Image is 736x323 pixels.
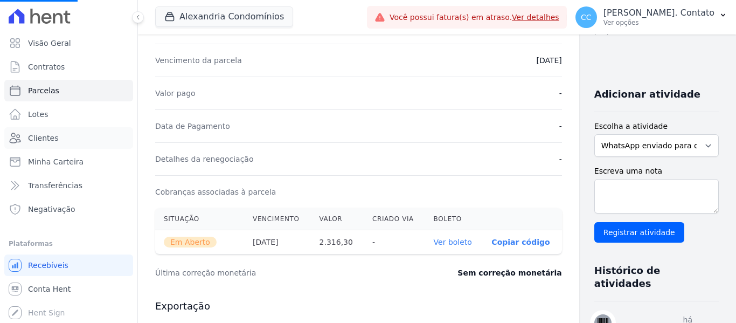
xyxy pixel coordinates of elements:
a: Recebíveis [4,255,133,276]
a: Transferências [4,175,133,196]
th: Criado via [364,208,425,230]
span: Lotes [28,109,48,120]
dt: Data de Pagamento [155,121,230,132]
a: Negativação [4,198,133,220]
th: Situação [155,208,244,230]
span: Minha Carteira [28,156,84,167]
th: Valor [311,208,364,230]
span: Parcelas [28,85,59,96]
p: Ver opções [603,18,714,27]
th: 2.316,30 [311,230,364,255]
dt: Detalhes da renegociação [155,154,254,164]
button: CC [PERSON_NAME]. Contato Ver opções [567,2,736,32]
dd: - [559,154,562,164]
label: Escolha a atividade [594,121,719,132]
a: Lotes [4,104,133,125]
a: Ver boleto [434,238,472,246]
dt: Vencimento da parcela [155,55,242,66]
th: Boleto [425,208,483,230]
span: Transferências [28,180,82,191]
span: Você possui fatura(s) em atraso. [390,12,559,23]
a: Visão Geral [4,32,133,54]
a: Parcelas [4,80,133,101]
a: Contratos [4,56,133,78]
th: Vencimento [244,208,310,230]
dt: Valor pago [155,88,196,99]
dt: Última correção monetária [155,267,395,278]
dd: - [559,88,562,99]
h3: Exportação [155,300,562,313]
div: Plataformas [9,237,129,250]
th: - [364,230,425,255]
input: Registrar atividade [594,222,684,243]
a: Ver detalhes [512,13,559,22]
a: Clientes [4,127,133,149]
h3: Histórico de atividades [594,264,710,290]
span: Clientes [28,133,58,143]
a: Minha Carteira [4,151,133,173]
dt: Cobranças associadas à parcela [155,187,276,197]
span: CC [581,13,592,21]
a: Conta Hent [4,278,133,300]
button: Alexandria Condomínios [155,6,293,27]
span: Recebíveis [28,260,68,271]
dd: [DATE] [536,55,561,66]
dd: - [559,121,562,132]
p: [PERSON_NAME]. Contato [603,8,714,18]
span: Conta Hent [28,284,71,294]
label: Escreva uma nota [594,166,719,177]
dd: Sem correção monetária [457,267,561,278]
span: Visão Geral [28,38,71,49]
span: Contratos [28,61,65,72]
button: Copiar código [491,238,550,246]
th: [DATE] [244,230,310,255]
h3: Adicionar atividade [594,88,700,101]
span: Negativação [28,204,75,215]
span: Em Aberto [164,237,217,248]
